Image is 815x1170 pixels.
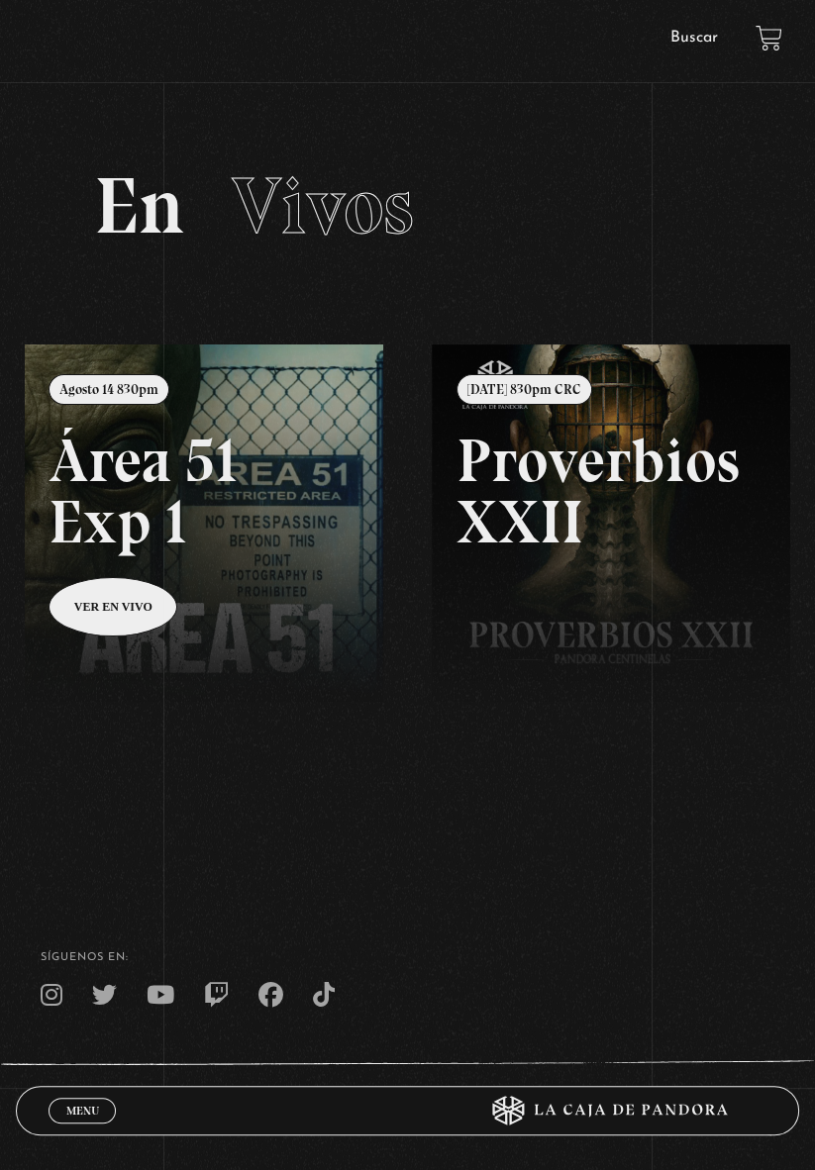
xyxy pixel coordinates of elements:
span: Menu [66,1105,99,1117]
h2: En [94,166,720,245]
a: View your shopping cart [756,25,782,51]
a: Buscar [670,30,718,46]
span: Cerrar [59,1121,106,1134]
span: Vivos [232,158,413,253]
h4: SÍguenos en: [41,952,774,963]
